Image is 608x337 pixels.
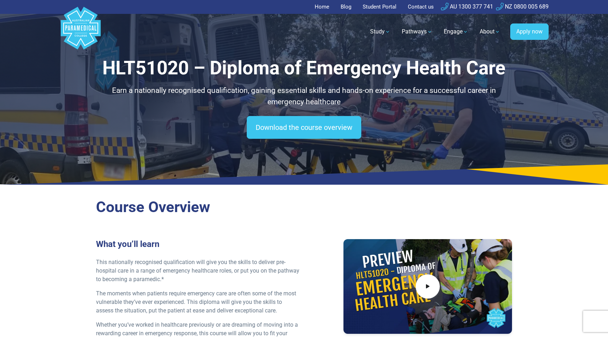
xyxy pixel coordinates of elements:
p: This nationally recognised qualification will give you the skills to deliver pre-hospital care in... [96,258,300,284]
a: Download the course overview [247,116,361,139]
h1: HLT51020 – Diploma of Emergency Health Care [96,57,512,79]
a: Australian Paramedical College [59,14,102,50]
a: Apply now [510,23,549,40]
a: NZ 0800 005 689 [496,3,549,10]
a: About [475,22,505,42]
a: AU 1300 377 741 [441,3,493,10]
h2: Course Overview [96,198,512,216]
a: Study [366,22,395,42]
p: Earn a nationally recognised qualification, gaining essential skills and hands-on experience for ... [96,85,512,107]
h3: What you’ll learn [96,239,300,249]
a: Engage [439,22,473,42]
a: Pathways [398,22,437,42]
p: The moments when patients require emergency care are often some of the most vulnerable they’ve ev... [96,289,300,315]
